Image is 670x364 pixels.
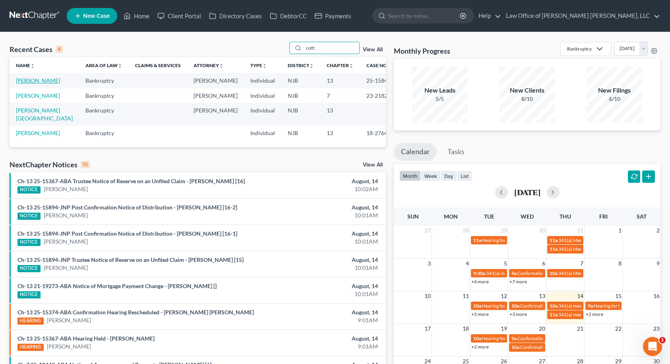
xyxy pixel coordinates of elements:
span: 10a [511,303,519,309]
a: +5 more [471,311,489,317]
span: 341(a) meeting for [PERSON_NAME] [558,312,635,318]
div: New Clients [500,86,555,95]
td: Bankruptcy [79,103,129,126]
a: View All [363,47,383,52]
a: [PERSON_NAME] [47,343,91,350]
div: 6/10 [587,95,642,103]
div: August, 14 [263,308,378,316]
span: 28 [462,226,470,235]
td: [PERSON_NAME] [187,103,244,126]
span: 15 [614,291,622,301]
td: [PERSON_NAME] [187,73,244,88]
a: Client Portal [153,9,205,23]
span: Confirmation hearing for [PERSON_NAME] [520,303,610,309]
span: 21 [576,324,584,333]
span: 11a [550,246,558,252]
span: Fri [599,213,608,220]
td: NJB [281,126,320,141]
span: 1 [659,337,666,343]
span: 10a [550,270,558,276]
span: 12 [500,291,508,301]
div: August, 14 [263,203,378,211]
div: 10:02AM [263,185,378,193]
span: Confirmation hearing for [PERSON_NAME] & [PERSON_NAME] [520,344,653,350]
td: 13 [320,73,360,88]
span: 5 [503,259,508,268]
span: 29 [500,226,508,235]
span: 11a [473,237,481,243]
td: NJB [281,88,320,103]
div: NextChapter Notices [10,160,90,169]
span: Tue [484,213,494,220]
div: NOTICE [17,291,41,298]
span: 10a [473,303,481,309]
div: Bankruptcy [567,45,592,52]
a: Directory Cases [205,9,266,23]
a: +4 more [471,279,489,285]
span: 27 [424,226,432,235]
div: August, 14 [263,230,378,238]
div: HEARING [17,318,44,325]
div: August, 14 [263,177,378,185]
span: Hearing for [PERSON_NAME] [594,303,656,309]
a: [PERSON_NAME] [16,130,60,136]
a: Ch-13 21-19273-ABA Notice of Mortgage Payment Change - [PERSON_NAME] [] [17,283,217,289]
td: [PERSON_NAME] [187,88,244,103]
div: NOTICE [17,186,41,194]
div: 4 [56,46,63,53]
a: Calendar [394,143,437,161]
i: unfold_more [349,64,354,68]
span: 341(a) meeting for [PERSON_NAME] [486,270,563,276]
td: Bankruptcy [79,73,129,88]
div: 5/5 [412,95,468,103]
div: 10:01AM [263,264,378,272]
a: View All [363,162,383,168]
td: Individual [244,126,281,141]
span: Confirmation hearing for [PERSON_NAME] [517,270,608,276]
a: [PERSON_NAME] [44,185,88,193]
a: Ch-13 25-15367-ABA Hearing Held - [PERSON_NAME] [17,335,155,342]
a: Chapterunfold_more [327,62,354,68]
a: Ch-13 25-15894-JNP Post Confirmation Notice of Distribution - [PERSON_NAME] [16-2] [17,204,237,211]
a: +3 more [509,311,527,317]
div: NOTICE [17,239,41,246]
td: 13 [320,103,360,126]
span: 11a [550,237,558,243]
span: 8 [618,259,622,268]
a: Ch-13 25-15367-ABA Trustee Notice of Reserve on an Unfiled Claim - [PERSON_NAME] [16] [17,178,245,184]
span: 9a [588,303,593,309]
span: 1 [618,226,622,235]
button: day [441,170,457,181]
span: Wed [521,213,534,220]
a: [PERSON_NAME] [16,77,60,84]
a: Ch-13 25-15374-ABA Confirmation Hearing Rescheduled - [PERSON_NAME] [PERSON_NAME] [17,309,254,316]
a: Tasks [440,143,472,161]
div: 10:01AM [263,238,378,246]
a: [PERSON_NAME] [44,211,88,219]
i: unfold_more [30,64,35,68]
a: Home [120,9,153,23]
input: Search by name... [388,8,461,23]
td: Individual [244,88,281,103]
td: 7 [320,88,360,103]
td: NJB [281,103,320,126]
i: unfold_more [262,64,267,68]
a: Ch-13 25-15894-JNP Trustee Notice of Reserve on an Unfiled Claim - [PERSON_NAME] [15] [17,256,244,263]
i: unfold_more [219,64,224,68]
a: DebtorCC [266,9,311,23]
span: 10a [473,335,481,341]
span: 3 [427,259,432,268]
a: [PERSON_NAME] [16,92,60,99]
div: HEARING [17,344,44,351]
span: 31 [576,226,584,235]
i: unfold_more [309,64,314,68]
div: 8/10 [500,95,555,103]
a: Attorneyunfold_more [194,62,224,68]
span: Hearing for [PERSON_NAME] [482,303,544,309]
span: New Case [83,13,110,19]
span: 341(a) Meeting for [PERSON_NAME] [558,270,635,276]
span: 9a [511,335,517,341]
td: Individual [244,103,281,126]
span: 19 [500,324,508,333]
span: 16 [653,291,660,301]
